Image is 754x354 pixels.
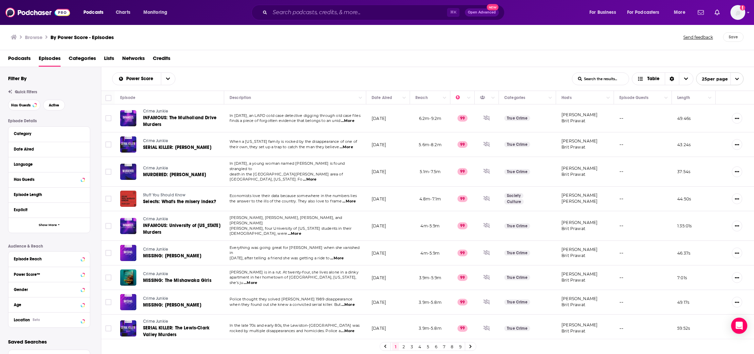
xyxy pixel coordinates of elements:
[585,7,624,18] button: open menu
[8,53,31,67] span: Podcasts
[143,171,223,178] a: MURDERED: [PERSON_NAME]
[14,318,30,322] span: Location
[14,272,79,277] div: Power Score™
[39,223,57,227] span: Show More
[677,94,690,102] div: Length
[14,300,84,309] button: Age
[457,325,468,332] p: 99
[104,53,114,67] span: Lists
[139,7,176,18] button: open menu
[457,141,468,148] p: 99
[143,115,216,127] span: INFAMOUS: The Mulholland Drive Murders
[561,94,572,102] div: Hosts
[561,226,585,231] a: Brit Prawat
[143,302,223,309] a: MISSING: [PERSON_NAME]
[561,278,585,283] a: Brit Prawat
[105,325,111,331] span: Toggle select row
[465,8,499,17] button: Open AdvancedNew
[143,325,209,337] span: SERIAL KILLER: The Lewis-Clark Valley Murders
[105,196,111,202] span: Toggle select row
[419,300,442,305] span: 3.9m-5.8m
[662,94,670,102] button: Column Actions
[614,290,672,315] td: --
[441,343,447,351] a: 7
[143,144,223,151] a: SERIAL KILLER: [PERSON_NAME]
[665,73,679,85] div: Sort Direction
[105,169,111,175] span: Toggle select row
[677,250,690,256] p: 46:37 s
[504,94,525,102] div: Categories
[143,165,223,171] a: Crime Junkie
[561,328,585,333] a: Brit Prawat
[504,223,530,229] a: True Crime
[677,275,687,281] p: 7:01 s
[400,343,407,351] a: 2
[14,192,80,197] div: Episode Length
[677,325,690,331] p: 59:52 s
[408,343,415,351] a: 3
[230,275,356,285] span: apartment in her hometown of [GEOGRAPHIC_DATA], [US_STATE], she’s ju
[681,32,715,42] button: Send feedback
[632,72,693,85] button: Choose View
[161,73,175,85] button: open menu
[647,76,659,81] span: Table
[230,113,361,118] span: In [DATE], an LAPD cold case detective digging through old case files
[143,115,223,128] a: INFAMOUS: The Mulholland Drive Murders
[143,216,223,222] a: Crime Junkie
[589,8,616,17] span: For Business
[504,142,530,147] a: True Crime
[706,94,714,102] button: Column Actions
[105,275,111,281] span: Toggle select row
[14,205,84,214] button: Explicit
[561,199,597,204] a: [PERSON_NAME]
[730,5,745,20] img: User Profile
[677,142,691,148] p: 43:24 s
[561,166,597,171] a: [PERSON_NAME]
[143,278,211,283] span: MISSING: The Mishawaka Girls
[8,218,90,233] button: Show More
[50,34,114,40] a: By Power Score - Episodes
[419,275,442,280] span: 3.9m-5.9m
[732,166,742,177] button: Show More Button
[8,244,90,249] p: Audience & Reach
[33,318,40,322] div: Beta
[614,211,672,241] td: --
[143,253,223,259] a: MISSING: [PERSON_NAME]
[143,325,223,338] a: SERIAL KILLER: The Lewis-Clark Valley Murders
[619,94,648,102] div: Episode Guests
[122,53,145,67] span: Networks
[14,285,84,293] button: Gender
[14,145,84,153] button: Date Aired
[677,223,692,229] p: 1:35:01 s
[457,299,468,305] p: 99
[14,270,84,278] button: Power Score™
[112,76,161,81] button: open menu
[230,161,345,171] span: In [DATE], a young woman named [PERSON_NAME] is found strangled to
[230,118,340,123] span: finds a piece of forgotten evidence that belongs to an unid
[230,323,359,328] span: In the late 70s and early 80s, the Lewiston-[GEOGRAPHIC_DATA] was
[341,302,355,308] span: ...More
[623,7,669,18] button: open menu
[669,7,694,18] button: open menu
[14,160,84,168] button: Language
[561,138,597,143] a: [PERSON_NAME]
[143,166,168,170] span: Crime Junkie
[732,272,742,283] button: Show More Button
[105,141,111,148] span: Toggle select row
[14,131,80,136] div: Category
[732,193,742,204] button: Show More Button
[614,132,672,157] td: --
[420,223,440,228] span: 4m-5.9m
[143,192,223,198] a: Stuff You Should Know
[49,103,59,107] span: Active
[230,144,339,149] span: their own, they set up a trap to catch the man they believe
[341,118,354,124] span: ...More
[69,53,96,67] a: Categories
[712,7,722,18] a: Show notifications dropdown
[480,94,489,102] div: Has Guests
[627,8,659,17] span: For Podcasters
[342,199,356,204] span: ...More
[230,172,343,182] span: death in the [GEOGRAPHIC_DATA][PERSON_NAME] area of [GEOGRAPHIC_DATA], [US_STATE]. Fo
